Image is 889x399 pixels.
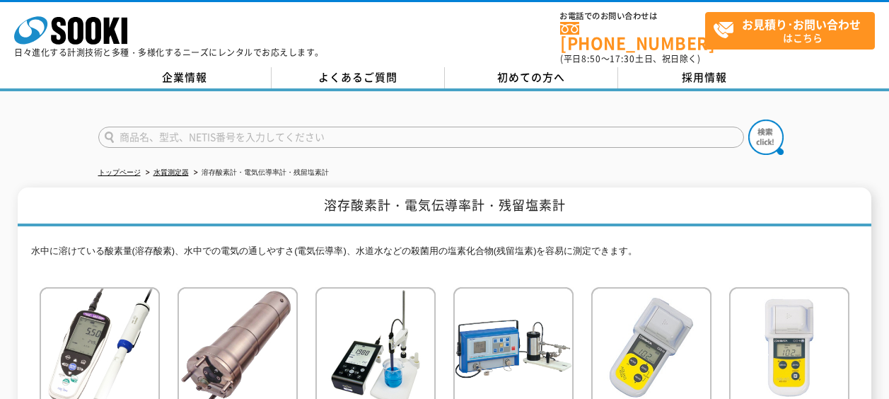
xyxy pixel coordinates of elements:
p: 水中に溶けている酸素量(溶存酸素)、水中での電気の通しやすさ(電気伝導率)、水道水などの殺菌用の塩素化合物(残留塩素)を容易に測定できます。 [31,244,859,266]
strong: お見積り･お問い合わせ [742,16,861,33]
img: btn_search.png [748,120,784,155]
a: 水質測定器 [153,168,189,176]
a: 企業情報 [98,67,272,88]
p: 日々進化する計測技術と多種・多様化するニーズにレンタルでお応えします。 [14,48,324,57]
a: トップページ [98,168,141,176]
span: はこちら [713,13,874,48]
input: 商品名、型式、NETIS番号を入力してください [98,127,744,148]
h1: 溶存酸素計・電気伝導率計・残留塩素計 [18,187,871,226]
li: 溶存酸素計・電気伝導率計・残留塩素計 [191,166,329,180]
a: [PHONE_NUMBER] [560,22,705,51]
span: お電話でのお問い合わせは [560,12,705,21]
a: お見積り･お問い合わせはこちら [705,12,875,50]
span: 初めての方へ [497,69,565,85]
span: 8:50 [581,52,601,65]
span: (平日 ～ 土日、祝日除く) [560,52,700,65]
a: 初めての方へ [445,67,618,88]
span: 17:30 [610,52,635,65]
a: よくあるご質問 [272,67,445,88]
a: 採用情報 [618,67,791,88]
